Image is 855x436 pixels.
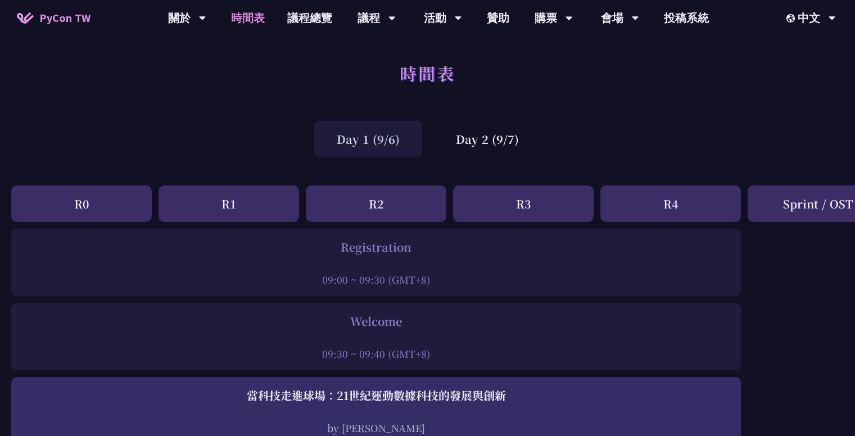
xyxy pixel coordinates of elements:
[314,121,422,157] div: Day 1 (9/6)
[17,347,735,361] div: 09:30 ~ 09:40 (GMT+8)
[600,185,741,222] div: R4
[17,12,34,24] img: Home icon of PyCon TW 2025
[39,10,91,26] span: PyCon TW
[159,185,299,222] div: R1
[11,185,152,222] div: R0
[786,14,798,22] img: Locale Icon
[453,185,594,222] div: R3
[17,313,735,330] div: Welcome
[6,4,102,32] a: PyCon TW
[306,185,446,222] div: R2
[433,121,541,157] div: Day 2 (9/7)
[17,272,735,287] div: 09:00 ~ 09:30 (GMT+8)
[17,239,735,256] div: Registration
[17,387,735,404] div: 當科技走進球場：21世紀運動數據科技的發展與創新
[17,421,735,435] div: by [PERSON_NAME]
[400,56,455,90] h1: 時間表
